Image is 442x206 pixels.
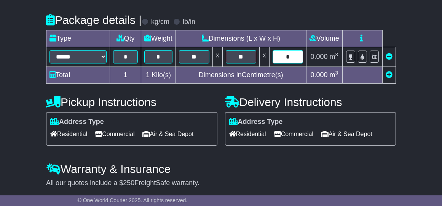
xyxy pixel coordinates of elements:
span: m [330,53,338,60]
span: © One World Courier 2025. All rights reserved. [78,197,188,203]
span: Residential [229,128,266,140]
span: Commercial [95,128,134,140]
span: m [330,71,338,79]
sup: 3 [335,70,338,76]
span: Air & Sea Depot [142,128,194,140]
h4: Package details | [46,14,142,26]
td: Dimensions (L x W x H) [176,30,306,47]
td: Type [46,30,110,47]
td: Kilo(s) [141,67,176,84]
a: Add new item [386,71,393,79]
span: 1 [146,71,150,79]
label: Address Type [50,118,104,126]
h4: Pickup Instructions [46,96,217,108]
h4: Warranty & Insurance [46,163,396,175]
td: 1 [110,67,141,84]
label: lb/in [183,18,195,26]
td: Qty [110,30,141,47]
label: kg/cm [151,18,169,26]
span: 0.000 [311,53,328,60]
td: x [259,47,269,67]
label: Address Type [229,118,283,126]
span: 0.000 [311,71,328,79]
span: Commercial [274,128,313,140]
span: 250 [123,179,134,187]
a: Remove this item [386,53,393,60]
td: x [212,47,222,67]
td: Volume [306,30,342,47]
span: Residential [50,128,87,140]
td: Total [46,67,110,84]
sup: 3 [335,52,338,57]
td: Dimensions in Centimetre(s) [176,67,306,84]
span: Air & Sea Depot [321,128,372,140]
td: Weight [141,30,176,47]
div: All our quotes include a $ FreightSafe warranty. [46,179,396,187]
h4: Delivery Instructions [225,96,396,108]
